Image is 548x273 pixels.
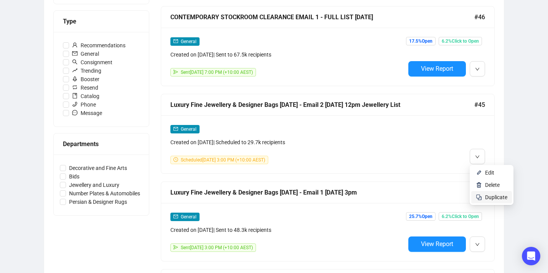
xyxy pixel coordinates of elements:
[173,70,178,74] span: send
[485,182,500,188] span: Delete
[474,100,485,110] span: #45
[406,212,436,221] span: 25.7% Open
[161,181,495,261] a: Luxury Fine Jewellery & Designer Bags [DATE] - Email 1 [DATE] 3pm#44mailGeneralCreated on [DATE]|...
[421,65,453,72] span: View Report
[66,181,122,189] span: Jewellery and Luxury
[72,51,78,56] span: mail
[170,138,405,146] div: Created on [DATE] | Scheduled to 29.7k recipients
[421,240,453,248] span: View Report
[170,226,405,234] div: Created on [DATE] | Sent to 48.3k recipients
[72,76,78,82] span: rocket
[181,39,196,44] span: General
[476,170,482,176] img: svg+xml;base64,PHN2ZyB4bWxucz0iaHR0cDovL3d3dy53My5vcmcvMjAwMC9zdmciIHhtbG5zOnhsaW5rPSJodHRwOi8vd3...
[439,37,482,45] span: 6.2% Click to Open
[69,75,102,83] span: Booster
[408,61,466,77] button: View Report
[63,139,140,149] div: Departments
[173,127,178,131] span: mail
[475,242,480,247] span: down
[476,194,482,200] img: svg+xml;base64,PHN2ZyB4bWxucz0iaHR0cDovL3d3dy53My5vcmcvMjAwMC9zdmciIHdpZHRoPSIyNCIgaGVpZ2h0PSIyNC...
[72,110,78,115] span: message
[66,164,130,172] span: Decorative and Fine Arts
[170,100,474,110] div: Luxury Fine Jewellery & Designer Bags [DATE] - Email 2 [DATE] 12pm Jewellery List
[181,127,196,132] span: General
[63,17,140,26] div: Type
[69,109,105,117] span: Message
[161,94,495,174] a: Luxury Fine Jewellery & Designer Bags [DATE] - Email 2 [DATE] 12pm Jewellery List#45mailGeneralCr...
[69,92,102,100] span: Catalog
[72,85,78,90] span: retweet
[66,172,83,181] span: Bids
[66,198,130,206] span: Persian & Designer Rugs
[173,245,178,250] span: send
[72,59,78,65] span: search
[170,50,405,59] div: Created on [DATE] | Sent to 67.5k recipients
[181,157,265,163] span: Scheduled [DATE] 3:00 PM (+10:00 AEST)
[406,37,436,45] span: 17.5% Open
[173,39,178,43] span: mail
[439,212,482,221] span: 6.2% Click to Open
[72,68,78,73] span: rise
[69,83,101,92] span: Resend
[475,155,480,159] span: down
[173,157,178,162] span: clock-circle
[173,214,178,219] span: mail
[475,67,480,72] span: down
[69,100,99,109] span: Phone
[181,245,253,250] span: Sent [DATE] 3:00 PM (+10:00 AEST)
[72,102,78,107] span: phone
[69,58,116,67] span: Consignment
[69,67,104,75] span: Trending
[181,214,196,220] span: General
[485,194,507,200] span: Duplicate
[170,188,474,197] div: Luxury Fine Jewellery & Designer Bags [DATE] - Email 1 [DATE] 3pm
[522,247,540,265] div: Open Intercom Messenger
[181,70,253,75] span: Sent [DATE] 7:00 PM (+10:00 AEST)
[170,12,474,22] div: CONTEMPORARY STOCKROOM CLEARANCE EMAIL 1 - FULL LIST [DATE]
[161,6,495,86] a: CONTEMPORARY STOCKROOM CLEARANCE EMAIL 1 - FULL LIST [DATE]#46mailGeneralCreated on [DATE]| Sent ...
[72,42,78,48] span: user
[72,93,78,98] span: book
[474,12,485,22] span: #46
[69,41,129,50] span: Recommendations
[408,236,466,252] button: View Report
[66,189,143,198] span: Number Plates & Automobiles
[69,50,102,58] span: General
[485,170,494,176] span: Edit
[476,182,482,188] img: svg+xml;base64,PHN2ZyB4bWxucz0iaHR0cDovL3d3dy53My5vcmcvMjAwMC9zdmciIHhtbG5zOnhsaW5rPSJodHRwOi8vd3...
